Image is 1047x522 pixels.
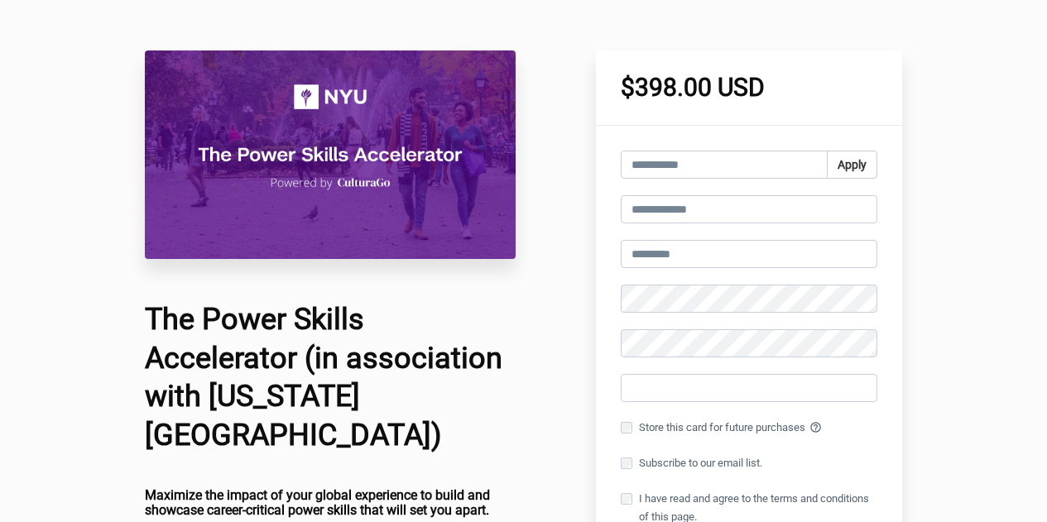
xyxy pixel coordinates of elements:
button: Apply [827,151,877,179]
input: Store this card for future purchases [621,422,632,433]
iframe: Secure card payment input frame [630,375,868,405]
label: Subscribe to our email list. [621,454,762,472]
img: df048d-50d-f7c-151f-a3e8a0be5b4c_Welcome_Video_Thumbnail_1_.png [145,50,516,259]
input: Subscribe to our email list. [621,457,632,469]
input: I have read and agree to the terms and conditions of this page. [621,493,632,505]
h1: The Power Skills Accelerator (in association with [US_STATE][GEOGRAPHIC_DATA]) [145,300,516,455]
h1: $398.00 USD [621,75,877,100]
label: Store this card for future purchases [621,419,877,437]
h4: Maximize the impact of your global experience to build and showcase career-critical power skills ... [145,488,516,517]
